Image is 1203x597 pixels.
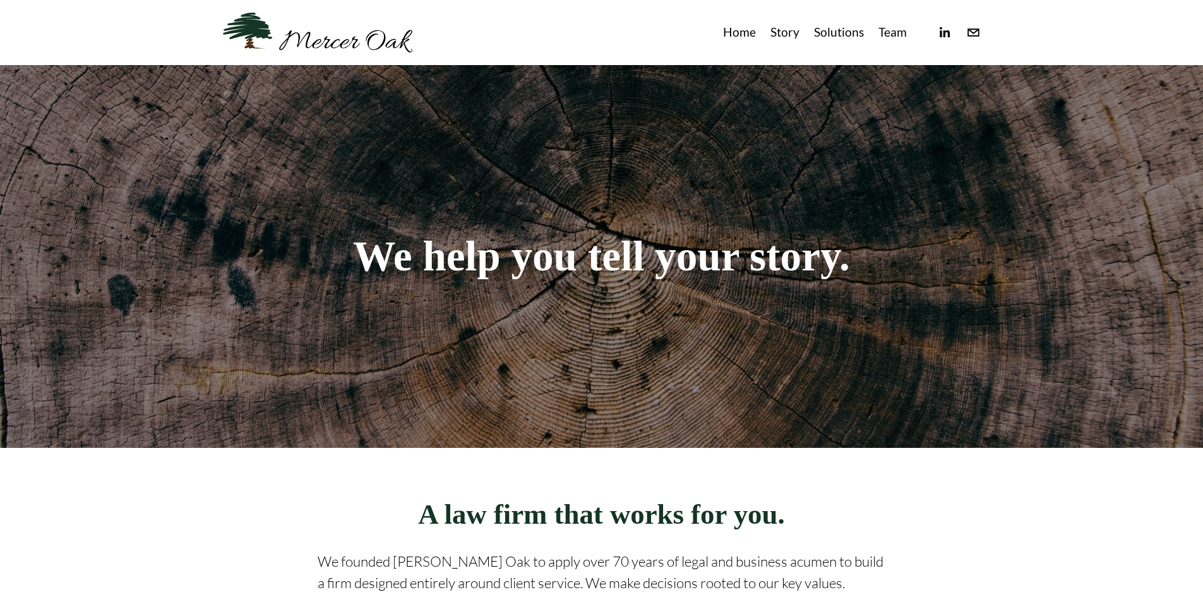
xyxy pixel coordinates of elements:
[814,22,864,43] a: Solutions
[770,22,799,43] a: Story
[966,25,981,40] a: info@merceroaklaw.com
[723,22,756,43] a: Home
[318,234,886,279] h1: We help you tell your story.
[318,551,886,593] p: We founded [PERSON_NAME] Oak to apply over 70 years of legal and business acumen to build a firm ...
[937,25,952,40] a: linkedin-unauth
[878,22,907,43] a: Team
[318,499,886,531] h2: A law firm that works for you.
